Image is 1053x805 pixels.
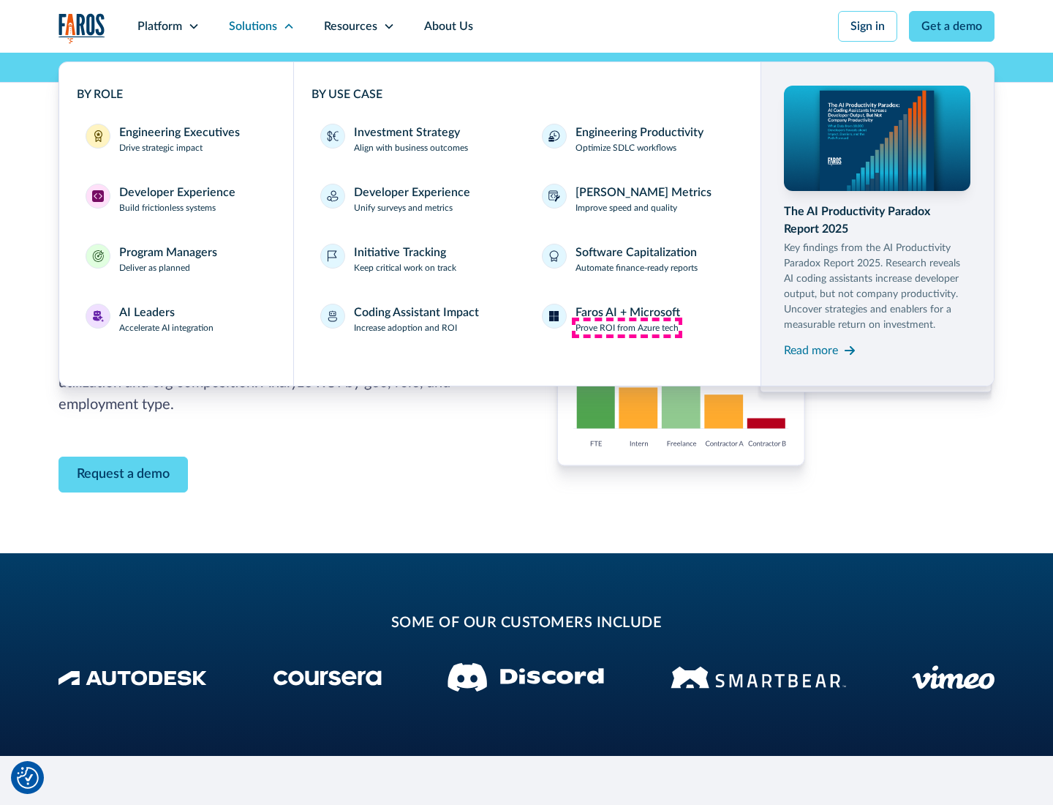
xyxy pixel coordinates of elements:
[533,175,743,223] a: [PERSON_NAME] MetricsImprove speed and quality
[92,310,104,322] img: AI Leaders
[909,11,994,42] a: Get a demo
[58,53,994,386] nav: Solutions
[354,321,457,334] p: Increase adoption and ROI
[119,124,240,141] div: Engineering Executives
[533,235,743,283] a: Software CapitalizationAutomate finance-ready reports
[77,175,276,223] a: Developer ExperienceDeveloper ExperienceBuild frictionless systems
[784,203,971,238] div: The AI Productivity Paradox Report 2025
[312,86,743,103] div: BY USE CASE
[58,670,207,686] img: Autodesk Logo
[354,261,456,274] p: Keep critical work on track
[354,304,479,321] div: Coding Assistant Impact
[77,235,276,283] a: Program ManagersProgram ManagersDeliver as planned
[77,295,276,343] a: AI LeadersAI LeadersAccelerate AI integration
[17,767,39,789] button: Cookie Settings
[77,115,276,163] a: Engineering ExecutivesEngineering ExecutivesDrive strategic impact
[17,767,39,789] img: Revisit consent button
[784,342,838,359] div: Read more
[354,184,470,201] div: Developer Experience
[77,86,276,103] div: BY ROLE
[58,13,105,43] a: home
[58,457,188,493] a: Contact Modal
[448,663,604,692] img: Discord logo
[312,115,521,163] a: Investment StrategyAlign with business outcomes
[119,261,190,274] p: Deliver as planned
[575,304,680,321] div: Faros AI + Microsoft
[354,244,446,261] div: Initiative Tracking
[354,124,460,141] div: Investment Strategy
[324,18,377,35] div: Resources
[119,304,175,321] div: AI Leaders
[575,124,703,141] div: Engineering Productivity
[92,190,104,202] img: Developer Experience
[533,115,743,163] a: Engineering ProductivityOptimize SDLC workflows
[119,184,235,201] div: Developer Experience
[119,141,203,154] p: Drive strategic impact
[273,670,382,686] img: Coursera Logo
[119,321,214,334] p: Accelerate AI integration
[533,295,743,343] a: Faros AI + MicrosoftProve ROI from Azure tech
[58,13,105,43] img: Logo of the analytics and reporting company Faros.
[784,241,971,333] p: Key findings from the AI Productivity Paradox Report 2025. Research reveals AI coding assistants ...
[575,141,676,154] p: Optimize SDLC workflows
[119,244,217,261] div: Program Managers
[119,201,216,214] p: Build frictionless systems
[229,18,277,35] div: Solutions
[137,18,182,35] div: Platform
[312,295,521,343] a: Coding Assistant ImpactIncrease adoption and ROI
[671,664,846,691] img: Smartbear Logo
[312,175,521,223] a: Developer ExperienceUnify surveys and metrics
[575,201,677,214] p: Improve speed and quality
[784,86,971,362] a: The AI Productivity Paradox Report 2025Key findings from the AI Productivity Paradox Report 2025....
[92,250,104,262] img: Program Managers
[912,665,994,689] img: Vimeo logo
[354,141,468,154] p: Align with business outcomes
[175,612,877,634] h2: some of our customers include
[312,235,521,283] a: Initiative TrackingKeep critical work on track
[354,201,453,214] p: Unify surveys and metrics
[575,244,697,261] div: Software Capitalization
[575,184,712,201] div: [PERSON_NAME] Metrics
[575,321,679,334] p: Prove ROI from Azure tech
[838,11,897,42] a: Sign in
[575,261,698,274] p: Automate finance-ready reports
[92,130,104,142] img: Engineering Executives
